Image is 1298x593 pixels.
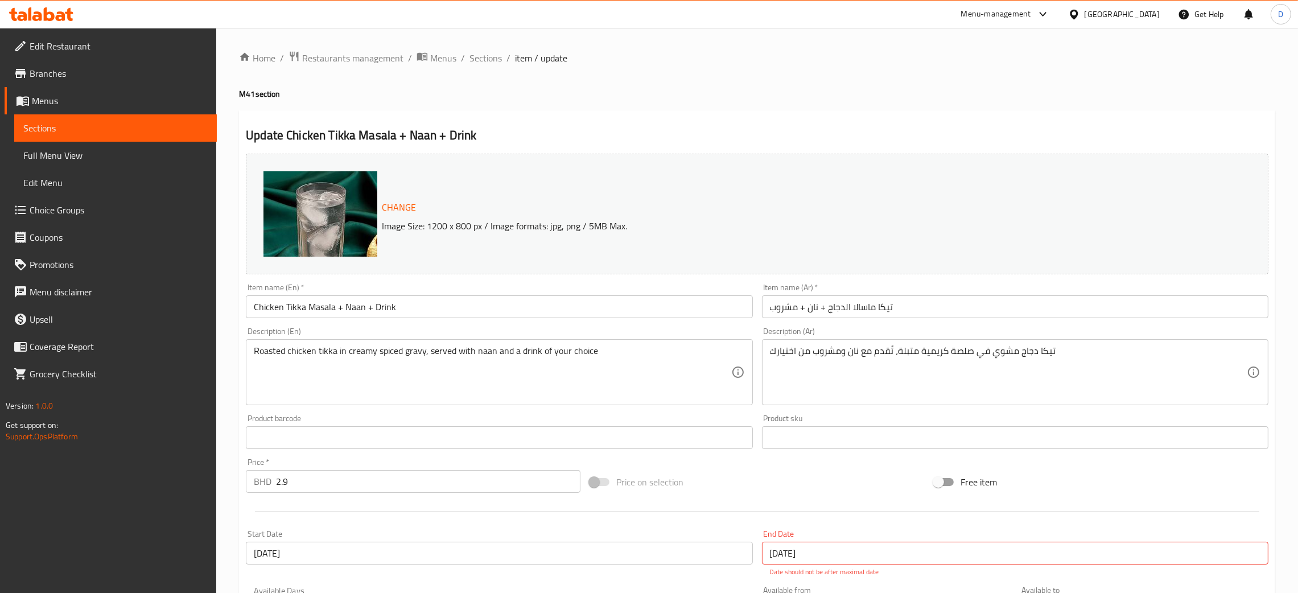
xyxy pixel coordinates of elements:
[30,285,208,299] span: Menu disclaimer
[23,149,208,162] span: Full Menu View
[254,345,731,400] textarea: Roasted chicken tikka in creamy spiced gravy, served with naan and a drink of your choice
[770,567,1260,577] p: Date should not be after maximal date
[461,51,465,65] li: /
[246,295,752,318] input: Enter name En
[30,340,208,353] span: Coverage Report
[6,398,34,413] span: Version:
[5,60,217,87] a: Branches
[5,251,217,278] a: Promotions
[30,258,208,271] span: Promotions
[30,367,208,381] span: Grocery Checklist
[5,333,217,360] a: Coverage Report
[1085,8,1160,20] div: [GEOGRAPHIC_DATA]
[417,51,456,65] a: Menus
[5,32,217,60] a: Edit Restaurant
[5,224,217,251] a: Coupons
[246,127,1268,144] h2: Update Chicken Tikka Masala + Naan + Drink
[961,475,997,489] span: Free item
[616,475,683,489] span: Price on selection
[6,429,78,444] a: Support.OpsPlatform
[30,67,208,80] span: Branches
[770,345,1247,400] textarea: تيكا دجاج مشوي في صلصة كريمية متبلة، تُقدم مع نان ومشروب من اختيارك
[14,142,217,169] a: Full Menu View
[515,51,567,65] span: item / update
[408,51,412,65] li: /
[302,51,403,65] span: Restaurants management
[762,426,1268,449] input: Please enter product sku
[30,312,208,326] span: Upsell
[430,51,456,65] span: Menus
[254,475,271,488] p: BHD
[239,51,275,65] a: Home
[506,51,510,65] li: /
[5,278,217,306] a: Menu disclaimer
[30,39,208,53] span: Edit Restaurant
[469,51,502,65] a: Sections
[382,199,416,216] span: Change
[377,219,1118,233] p: Image Size: 1200 x 800 px / Image formats: jpg, png / 5MB Max.
[23,121,208,135] span: Sections
[5,196,217,224] a: Choice Groups
[1278,8,1283,20] span: D
[377,196,421,219] button: Change
[961,7,1031,21] div: Menu-management
[30,230,208,244] span: Coupons
[263,171,491,399] img: c21e5ee8b6227dd1eb4885a0d85d2b7a.jpeg
[289,51,403,65] a: Restaurants management
[32,94,208,108] span: Menus
[239,88,1275,100] h4: M41 section
[246,426,752,449] input: Please enter product barcode
[5,360,217,388] a: Grocery Checklist
[762,295,1268,318] input: Enter name Ar
[23,176,208,190] span: Edit Menu
[5,306,217,333] a: Upsell
[5,87,217,114] a: Menus
[280,51,284,65] li: /
[276,470,580,493] input: Please enter price
[30,203,208,217] span: Choice Groups
[6,418,58,433] span: Get support on:
[14,169,217,196] a: Edit Menu
[239,51,1275,65] nav: breadcrumb
[14,114,217,142] a: Sections
[35,398,53,413] span: 1.0.0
